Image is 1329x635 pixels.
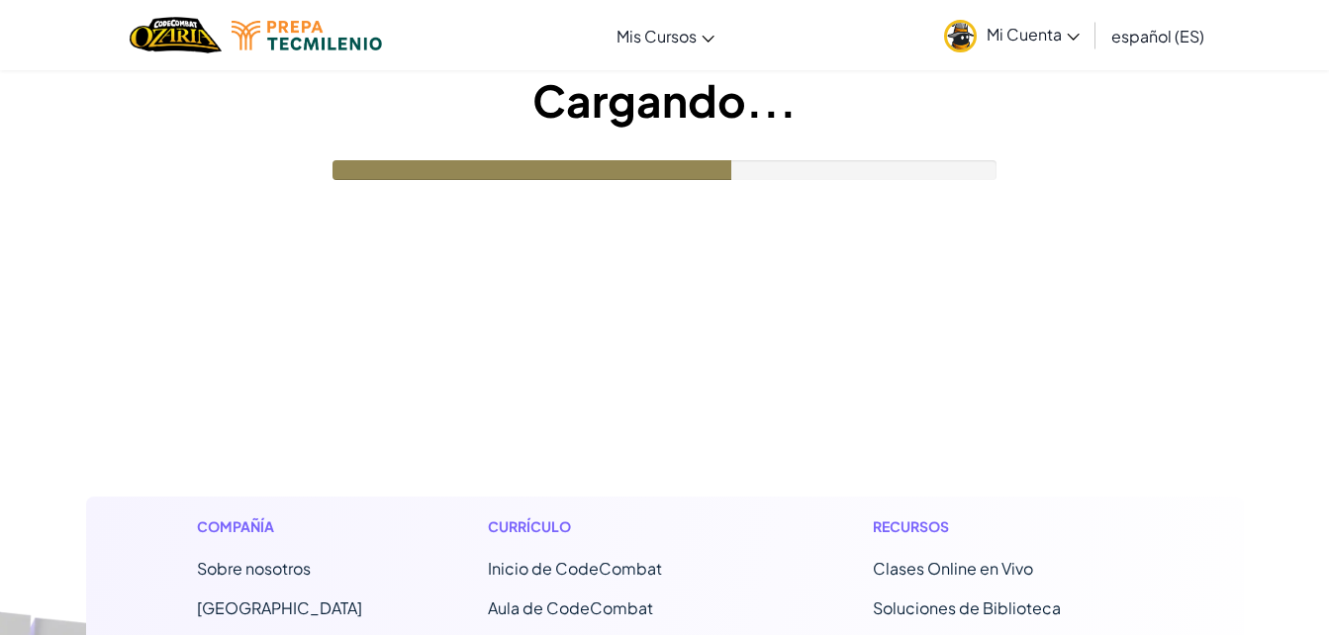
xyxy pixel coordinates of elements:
a: español (ES) [1101,9,1214,62]
img: Tecmilenio logo [232,21,382,50]
a: Aula de CodeCombat [488,597,653,618]
a: Clases Online en Vivo [873,558,1033,579]
a: Mi Cuenta [934,4,1090,66]
h1: Currículo [488,516,748,537]
span: Inicio de CodeCombat [488,558,662,579]
span: Mis Cursos [617,26,697,46]
a: Ozaria by CodeCombat logo [130,15,222,55]
a: [GEOGRAPHIC_DATA] [197,597,362,618]
img: avatar [944,20,977,52]
span: español (ES) [1111,26,1204,46]
span: Mi Cuenta [987,24,1080,45]
a: Sobre nosotros [197,558,311,579]
a: Soluciones de Biblioteca [873,597,1061,618]
a: Mis Cursos [607,9,724,62]
h1: Recursos [873,516,1133,537]
img: Home [130,15,222,55]
h1: Compañía [197,516,362,537]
